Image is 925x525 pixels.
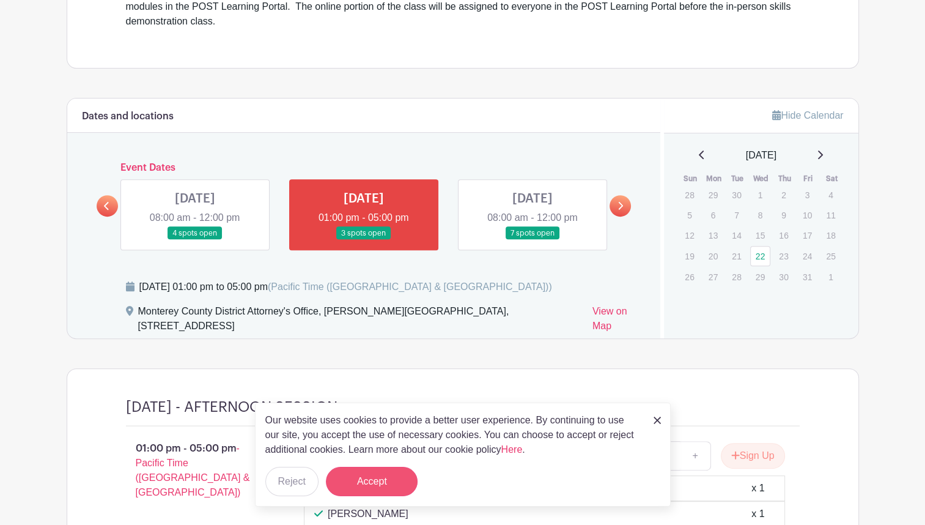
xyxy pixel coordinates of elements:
p: 1 [750,185,770,204]
th: Fri [797,173,820,185]
p: 29 [703,185,723,204]
button: Accept [326,467,418,496]
th: Tue [726,173,750,185]
a: + [680,441,710,471]
th: Thu [773,173,797,185]
button: Sign Up [721,443,785,469]
p: 20 [703,247,723,266]
p: 21 [726,247,746,266]
p: 26 [679,267,699,286]
p: 18 [820,226,841,245]
th: Mon [702,173,726,185]
p: 15 [750,226,770,245]
p: 6 [703,206,723,225]
p: 30 [773,267,794,286]
p: 24 [797,247,817,266]
p: 23 [773,247,794,266]
p: 10 [797,206,817,225]
p: 12 [679,226,699,245]
span: (Pacific Time ([GEOGRAPHIC_DATA] & [GEOGRAPHIC_DATA])) [268,281,552,292]
p: 27 [703,267,723,286]
p: 30 [726,185,746,204]
p: 14 [726,226,746,245]
p: 3 [797,185,817,204]
p: 01:00 pm - 05:00 pm [106,436,285,505]
a: Here [501,444,523,455]
th: Sat [820,173,844,185]
p: 16 [773,226,794,245]
p: 2 [773,185,794,204]
p: 25 [820,247,841,266]
a: View on Map [592,304,646,338]
h4: [DATE] - AFTERNOON SESSION [126,398,337,416]
p: 31 [797,267,817,286]
a: Hide Calendar [772,110,843,121]
p: 8 [750,206,770,225]
img: close_button-5f87c8562297e5c2d7936805f587ecaba9071eb48480494691a3f1689db116b3.svg [654,417,661,424]
h6: Event Dates [118,162,610,174]
div: [DATE] 01:00 pm to 05:00 pm [139,280,552,294]
p: 9 [773,206,794,225]
p: [PERSON_NAME] [328,507,408,521]
h6: Dates and locations [82,111,174,122]
div: x 1 [751,481,764,496]
p: 5 [679,206,699,225]
p: 11 [820,206,841,225]
span: [DATE] [746,148,776,163]
p: 29 [750,267,770,286]
p: 4 [820,185,841,204]
p: 13 [703,226,723,245]
p: 28 [726,267,746,286]
p: 1 [820,267,841,286]
p: 7 [726,206,746,225]
button: Reject [265,467,319,496]
p: Our website uses cookies to provide a better user experience. By continuing to use our site, you ... [265,413,641,457]
th: Wed [750,173,773,185]
th: Sun [679,173,702,185]
p: 19 [679,247,699,266]
div: Monterey County District Attorney's Office, [PERSON_NAME][GEOGRAPHIC_DATA], [STREET_ADDRESS] [138,304,583,338]
div: x 1 [751,507,764,521]
a: 22 [750,246,770,266]
p: 28 [679,185,699,204]
p: 17 [797,226,817,245]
